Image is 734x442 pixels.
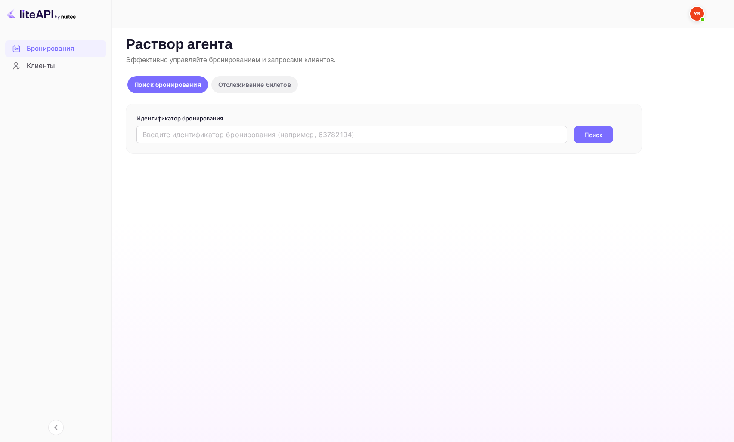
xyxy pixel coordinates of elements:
[27,61,55,71] ya-tr-span: Клиенты
[5,58,106,74] a: Клиенты
[5,40,106,57] div: Бронирования
[27,44,74,54] ya-tr-span: Бронирования
[7,7,76,21] img: Логотип LiteAPI
[136,126,567,143] input: Введите идентификатор бронирования (например, 63782194)
[48,420,64,435] button: Свернуть навигацию
[126,36,233,54] ya-tr-span: Раствор агента
[690,7,704,21] img: Служба Поддержки Яндекса
[134,81,201,88] ya-tr-span: Поиск бронирования
[136,115,223,122] ya-tr-span: Идентификатор бронирования
[585,130,603,139] ya-tr-span: Поиск
[574,126,613,143] button: Поиск
[126,56,336,65] ya-tr-span: Эффективно управляйте бронированием и запросами клиентов.
[218,81,291,88] ya-tr-span: Отслеживание билетов
[5,40,106,56] a: Бронирования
